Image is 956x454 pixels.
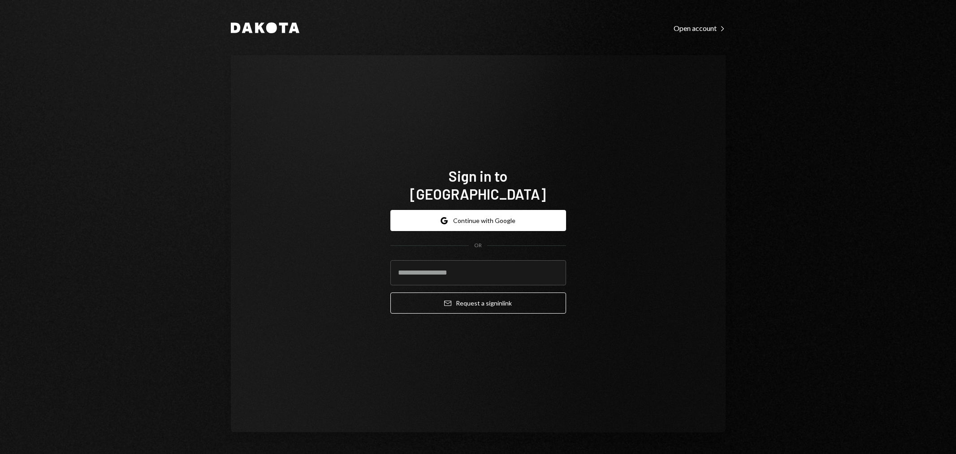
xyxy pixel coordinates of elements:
a: Open account [674,23,726,33]
div: OR [474,242,482,249]
h1: Sign in to [GEOGRAPHIC_DATA] [390,167,566,203]
button: Continue with Google [390,210,566,231]
button: Request a signinlink [390,292,566,314]
div: Open account [674,24,726,33]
